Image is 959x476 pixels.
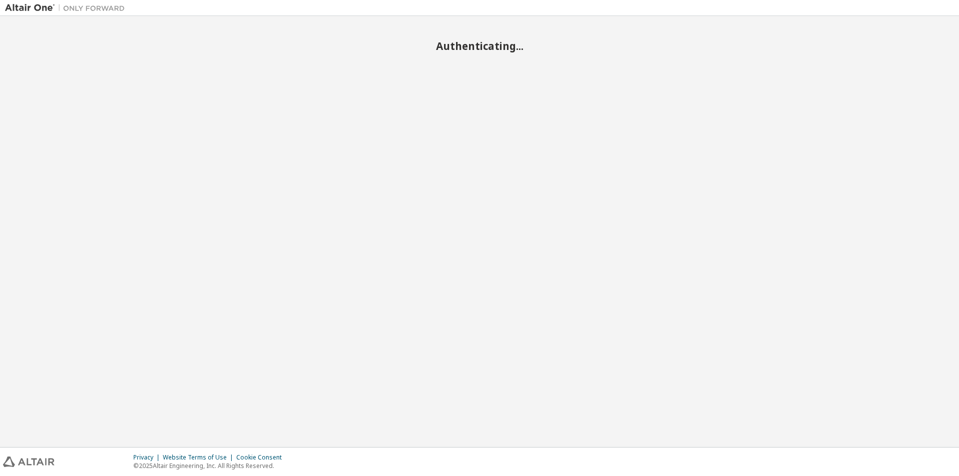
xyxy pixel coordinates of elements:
div: Website Terms of Use [163,454,236,462]
img: altair_logo.svg [3,457,54,467]
h2: Authenticating... [5,39,954,52]
img: Altair One [5,3,130,13]
p: © 2025 Altair Engineering, Inc. All Rights Reserved. [133,462,288,470]
div: Privacy [133,454,163,462]
div: Cookie Consent [236,454,288,462]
